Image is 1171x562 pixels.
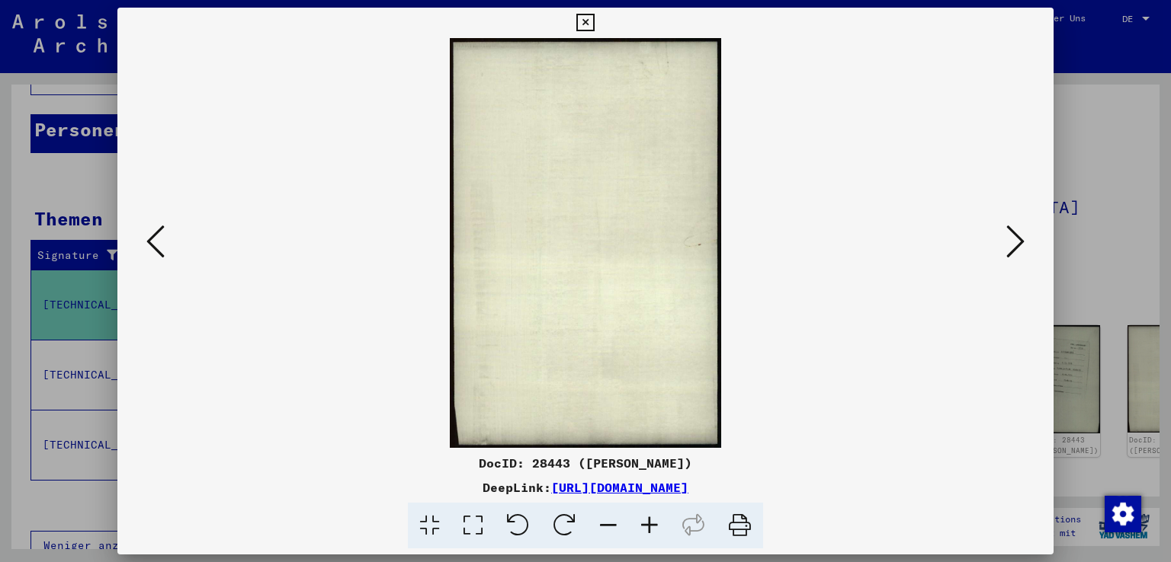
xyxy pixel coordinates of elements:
[551,480,688,495] a: [URL][DOMAIN_NAME]
[1104,495,1141,532] div: Zustimmung ändern
[169,38,1003,448] img: 002.jpg
[117,454,1054,472] div: DocID: 28443 ([PERSON_NAME])
[117,478,1054,497] div: DeepLink:
[1105,496,1141,532] img: Zustimmung ändern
